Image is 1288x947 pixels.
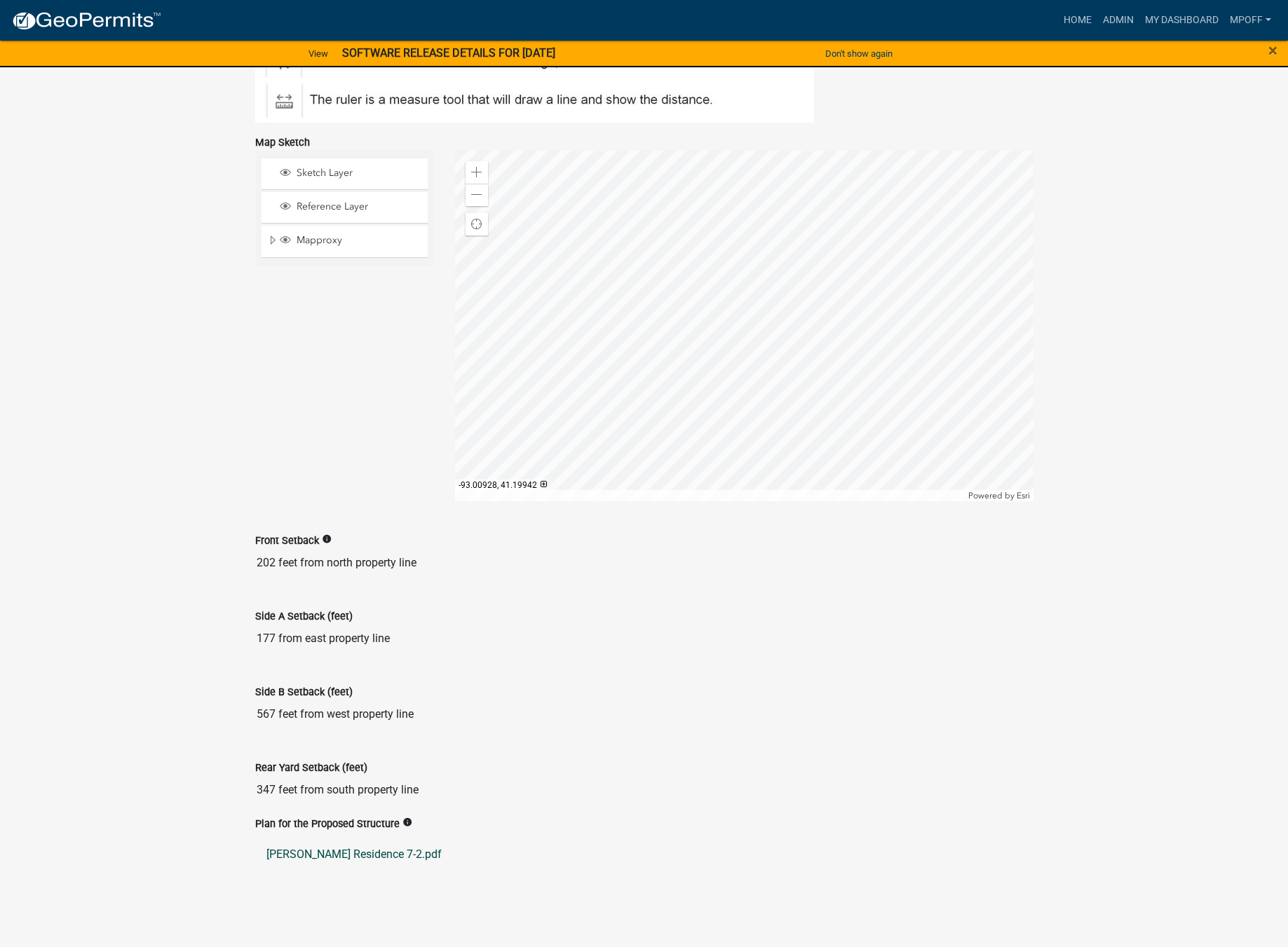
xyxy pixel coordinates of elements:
span: Reference Layer [293,200,423,213]
label: Side B Setback (feet) [255,688,353,697]
label: Map Sketch [255,138,310,148]
label: Plan for the Proposed Structure [255,819,400,829]
li: Reference Layer [262,192,428,224]
li: Sketch Layer [262,158,428,190]
ul: Layer List [260,155,429,262]
div: Zoom out [466,184,488,206]
a: Esri [1017,491,1030,500]
a: View [303,42,334,65]
li: Mapproxy [262,226,428,258]
div: Sketch Layer [278,167,423,181]
div: Powered by [965,490,1033,501]
div: Find my location [466,213,488,236]
label: Side A Setback (feet) [255,612,353,622]
span: Expand [267,234,278,249]
a: Home [1058,7,1097,34]
div: Mapproxy [278,234,423,248]
a: My Dashboard [1139,7,1224,34]
div: Zoom in [466,161,488,184]
label: Front Setback [255,536,319,546]
a: mpoff [1224,7,1277,34]
span: Sketch Layer [293,167,423,179]
i: info [402,817,412,827]
label: Rear Yard Setback (feet) [255,763,367,773]
a: [PERSON_NAME] Residence 7-2.pdf [255,838,1033,871]
span: Mapproxy [293,234,423,247]
button: Close [1268,42,1277,59]
a: Admin [1097,7,1139,34]
span: × [1268,41,1277,60]
i: info [322,534,332,544]
button: Don't show again [820,42,898,65]
strong: SOFTWARE RELEASE DETAILS FOR [DATE] [342,46,555,60]
div: Reference Layer [278,200,423,214]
